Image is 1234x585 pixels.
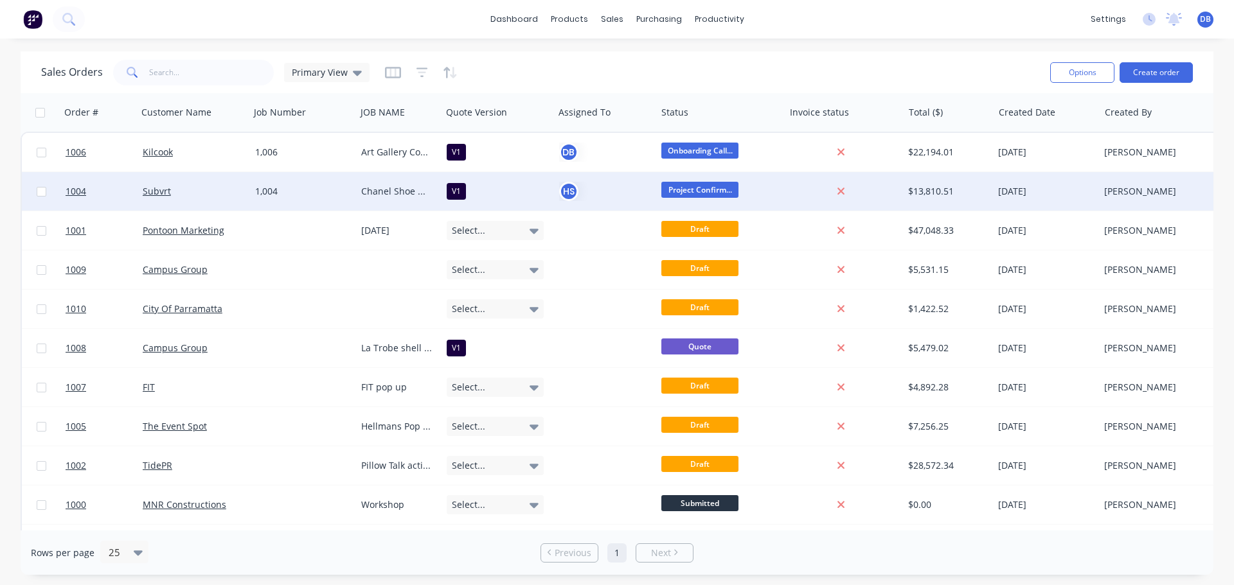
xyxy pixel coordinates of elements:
[447,183,466,200] div: V1
[661,417,738,433] span: Draft
[1084,10,1132,29] div: settings
[998,185,1094,198] div: [DATE]
[361,498,433,511] div: Workshop
[361,224,433,237] div: [DATE]
[66,211,143,250] a: 1001
[908,263,983,276] div: $5,531.15
[143,263,208,275] a: Campus Group
[361,106,405,119] div: JOB NAME
[143,185,171,197] a: Subvrt
[66,420,86,433] span: 1005
[998,146,1094,159] div: [DATE]
[66,250,143,289] a: 1009
[661,182,738,198] span: Project Confirm...
[361,459,433,472] div: Pillow Talk activation
[143,224,224,236] a: Pontoon Marketing
[66,485,143,524] a: 1000
[254,106,306,119] div: Job Number
[651,546,671,559] span: Next
[908,459,983,472] div: $28,572.34
[143,381,155,393] a: FIT
[555,546,591,559] span: Previous
[559,143,578,162] button: DB
[447,144,466,161] div: V1
[661,495,738,511] span: Submitted
[66,342,86,354] span: 1008
[908,420,983,433] div: $7,256.25
[452,302,485,315] span: Select...
[66,407,143,446] a: 1005
[661,260,738,276] span: Draft
[143,302,222,315] a: City Of Parramatta
[452,459,485,472] span: Select...
[661,299,738,315] span: Draft
[998,420,1094,433] div: [DATE]
[541,546,598,559] a: Previous page
[149,60,274,85] input: Search...
[998,302,1094,315] div: [DATE]
[1200,13,1211,25] span: DB
[66,172,143,211] a: 1004
[998,224,1094,237] div: [DATE]
[66,290,143,328] a: 1010
[143,498,226,511] a: MNR Constructions
[143,459,172,471] a: TidePR
[23,10,42,29] img: Factory
[998,381,1094,394] div: [DATE]
[41,66,103,78] h1: Sales Orders
[66,224,86,237] span: 1001
[66,185,86,198] span: 1004
[661,106,688,119] div: Status
[544,10,595,29] div: products
[31,546,94,559] span: Rows per page
[452,498,485,511] span: Select...
[909,106,943,119] div: Total ($)
[452,224,485,237] span: Select...
[66,133,143,171] a: 1006
[447,340,466,356] div: V1
[361,420,433,433] div: Hellmans Pop up
[595,10,630,29] div: sales
[607,543,627,563] a: Page 1 is your current page
[908,185,983,198] div: $13,810.51
[559,182,578,201] div: HS
[998,498,1094,511] div: [DATE]
[908,302,983,315] div: $1,422.52
[1120,62,1193,83] button: Create order
[361,342,433,354] div: La Trobe shell install
[66,381,86,394] span: 1007
[908,342,983,354] div: $5,479.02
[292,65,348,79] span: Primary View
[790,106,849,119] div: Invoice status
[908,146,983,159] div: $22,194.01
[908,381,983,394] div: $4,892.28
[661,456,738,472] span: Draft
[143,420,207,432] a: The Event Spot
[66,525,143,563] a: 1003
[661,221,738,237] span: Draft
[255,185,346,198] div: 1,004
[141,106,211,119] div: Customer Name
[66,302,86,315] span: 1010
[1050,62,1114,83] button: Options
[255,146,346,159] div: 1,006
[66,329,143,367] a: 1008
[908,498,983,511] div: $0.00
[361,381,433,394] div: FIT pop up
[452,381,485,394] span: Select...
[661,143,738,159] span: Onboarding Call...
[1105,106,1152,119] div: Created By
[361,146,433,159] div: Art Gallery Construction items
[64,106,98,119] div: Order #
[661,338,738,354] span: Quote
[361,185,433,198] div: Chanel Shoe Modules
[559,106,611,119] div: Assigned To
[908,224,983,237] div: $47,048.33
[66,498,86,511] span: 1000
[143,342,208,354] a: Campus Group
[688,10,751,29] div: productivity
[999,106,1055,119] div: Created Date
[636,546,693,559] a: Next page
[630,10,688,29] div: purchasing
